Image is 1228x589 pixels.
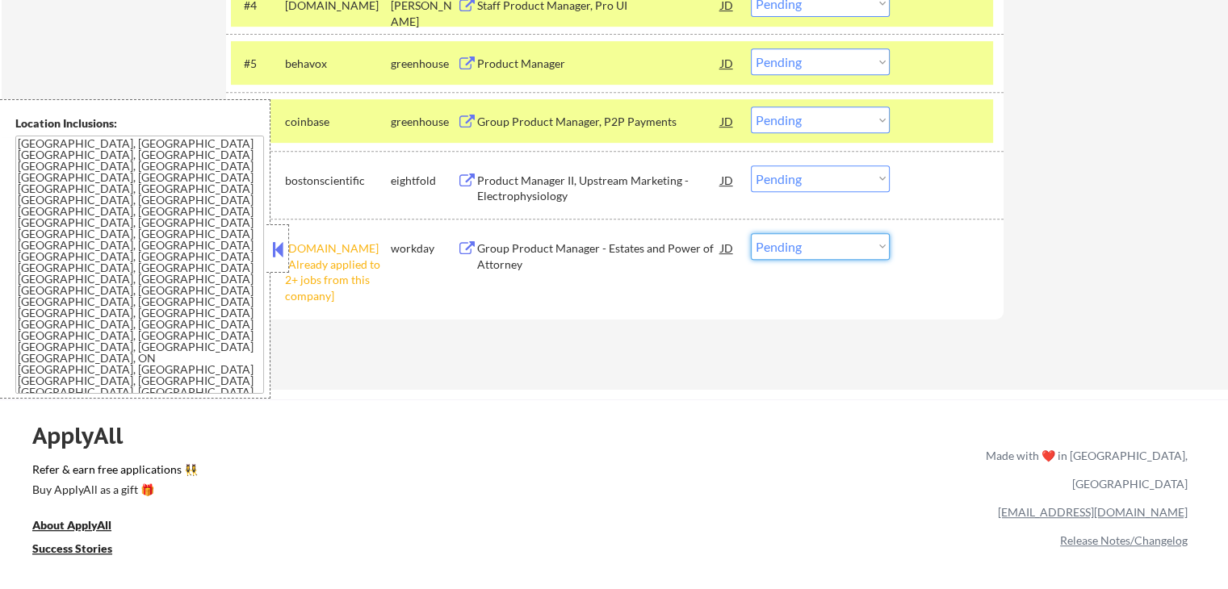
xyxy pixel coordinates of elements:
[477,240,721,272] div: Group Product Manager - Estates and Power of Attorney
[285,173,391,189] div: bostonscientific
[719,165,736,194] div: JD
[979,441,1188,498] div: Made with ❤️ in [GEOGRAPHIC_DATA], [GEOGRAPHIC_DATA]
[391,114,457,130] div: greenhouse
[32,464,648,481] a: Refer & earn free applications 👯‍♀️
[15,115,264,132] div: Location Inclusions:
[32,540,134,560] a: Success Stories
[391,56,457,72] div: greenhouse
[391,240,457,257] div: workday
[719,233,736,262] div: JD
[285,56,391,72] div: behavox
[719,48,736,77] div: JD
[477,114,721,130] div: Group Product Manager, P2P Payments
[998,505,1188,519] a: [EMAIL_ADDRESS][DOMAIN_NAME]
[32,422,141,449] div: ApplyAll
[32,541,112,555] u: Success Stories
[477,56,721,72] div: Product Manager
[1060,533,1188,547] a: Release Notes/Changelog
[32,484,194,495] div: Buy ApplyAll as a gift 🎁
[285,114,391,130] div: coinbase
[32,518,111,532] u: About ApplyAll
[477,173,721,204] div: Product Manager II, Upstream Marketing - Electrophysiology
[719,107,736,136] div: JD
[32,481,194,501] a: Buy ApplyAll as a gift 🎁
[32,516,134,537] a: About ApplyAll
[244,56,272,72] div: #5
[391,173,457,189] div: eightfold
[285,240,391,303] div: [DOMAIN_NAME] [Already applied to 2+ jobs from this company]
